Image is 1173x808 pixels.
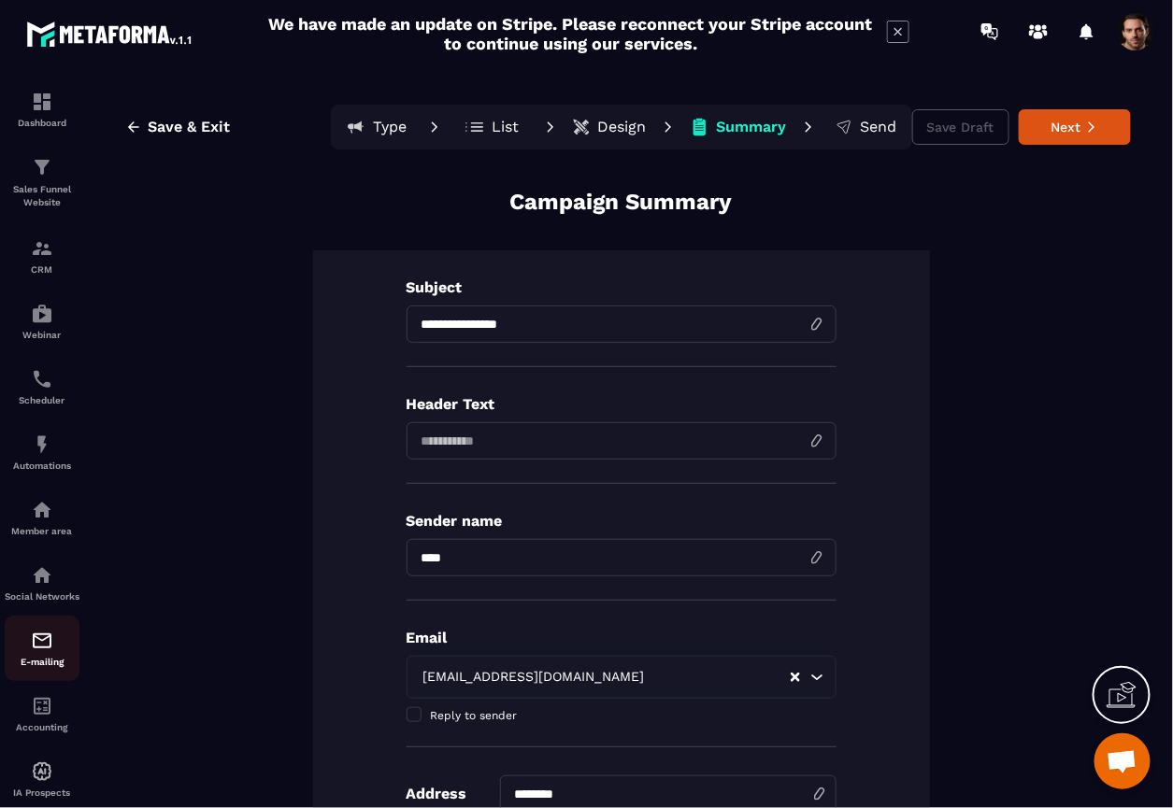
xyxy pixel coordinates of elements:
[493,118,520,136] p: List
[31,564,53,587] img: social-network
[407,629,837,646] p: Email
[5,787,79,798] p: IA Prospects
[598,118,647,136] p: Design
[860,118,896,136] p: Send
[31,760,53,783] img: automations
[5,461,79,471] p: Automations
[26,17,194,50] img: logo
[5,395,79,405] p: Scheduler
[31,237,53,260] img: formation
[111,110,244,144] button: Save & Exit
[649,667,789,688] input: Search for option
[5,354,79,419] a: schedulerschedulerScheduler
[5,223,79,289] a: formationformationCRM
[1094,733,1151,789] div: Open chat
[1019,109,1132,145] button: Next
[419,667,649,688] span: [EMAIL_ADDRESS][DOMAIN_NAME]
[31,499,53,521] img: automations
[824,108,908,146] button: Send
[5,183,79,209] p: Sales Funnel Website
[407,785,467,802] p: Address
[5,142,79,223] a: formationformationSales Funnel Website
[31,695,53,717] img: accountant
[5,657,79,667] p: E-mailing
[791,671,800,685] button: Clear Selected
[717,118,787,136] p: Summary
[407,278,837,296] p: Subject
[31,303,53,325] img: automations
[407,512,837,530] p: Sender name
[407,656,837,699] div: Search for option
[31,368,53,390] img: scheduler
[5,681,79,746] a: accountantaccountantAccounting
[5,526,79,536] p: Member area
[148,118,230,136] span: Save & Exit
[5,419,79,485] a: automationsautomationsAutomations
[5,77,79,142] a: formationformationDashboard
[31,630,53,652] img: email
[31,91,53,113] img: formation
[566,108,652,146] button: Design
[431,709,518,722] span: Reply to sender
[5,485,79,550] a: automationsautomationsMember area
[5,722,79,732] p: Accounting
[335,108,419,146] button: Type
[31,156,53,178] img: formation
[5,330,79,340] p: Webinar
[407,395,837,413] p: Header Text
[451,108,535,146] button: List
[373,118,407,136] p: Type
[5,616,79,681] a: emailemailE-mailing
[5,289,79,354] a: automationsautomationsWebinar
[265,14,878,53] h2: We have made an update on Stripe. Please reconnect your Stripe account to continue using our serv...
[5,591,79,602] p: Social Networks
[5,550,79,616] a: social-networksocial-networkSocial Networks
[5,264,79,275] p: CRM
[5,118,79,128] p: Dashboard
[684,108,793,146] button: Summary
[31,433,53,456] img: automations
[510,187,733,218] p: Campaign Summary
